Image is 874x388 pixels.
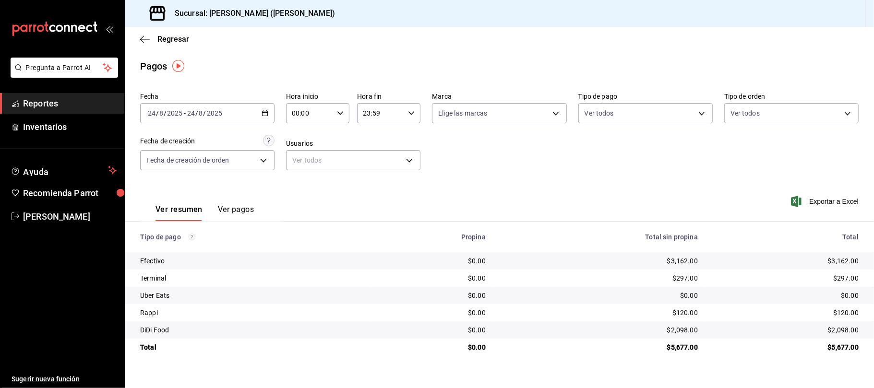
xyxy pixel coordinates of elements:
[578,94,713,100] label: Tipo de pago
[140,291,361,300] div: Uber Eats
[286,94,349,100] label: Hora inicio
[438,108,487,118] span: Elige las marcas
[724,94,859,100] label: Tipo de orden
[187,109,195,117] input: --
[140,256,361,266] div: Efectivo
[23,165,104,176] span: Ayuda
[23,97,117,110] span: Reportes
[286,141,420,147] label: Usuarios
[793,196,859,207] button: Exportar a Excel
[140,308,361,317] div: Rappi
[156,205,203,221] button: Ver resumen
[713,256,859,266] div: $3,162.00
[23,187,117,200] span: Recomienda Parrot
[377,273,486,283] div: $0.00
[23,120,117,133] span: Inventarios
[164,109,167,117] span: /
[159,109,164,117] input: --
[146,155,229,165] span: Fecha de creación de orden
[713,342,859,352] div: $5,677.00
[501,256,698,266] div: $3,162.00
[377,342,486,352] div: $0.00
[713,325,859,335] div: $2,098.00
[357,94,420,100] label: Hora fin
[377,291,486,300] div: $0.00
[206,109,223,117] input: ----
[204,109,206,117] span: /
[585,108,614,118] span: Ver todos
[195,109,198,117] span: /
[377,308,486,317] div: $0.00
[140,35,189,44] button: Regresar
[501,308,698,317] div: $120.00
[167,109,183,117] input: ----
[199,109,204,117] input: --
[140,59,168,73] div: Pagos
[377,325,486,335] div: $0.00
[184,109,186,117] span: -
[140,273,361,283] div: Terminal
[156,205,254,221] div: navigation tabs
[377,233,486,241] div: Propina
[23,210,117,223] span: [PERSON_NAME]
[501,291,698,300] div: $0.00
[140,136,195,146] div: Fecha de creación
[7,70,118,80] a: Pregunta a Parrot AI
[147,109,156,117] input: --
[501,233,698,241] div: Total sin propina
[12,374,117,384] span: Sugerir nueva función
[140,325,361,335] div: DiDi Food
[172,60,184,72] img: Tooltip marker
[730,108,760,118] span: Ver todos
[26,63,103,73] span: Pregunta a Parrot AI
[189,234,195,240] svg: Los pagos realizados con Pay y otras terminales son montos brutos.
[157,35,189,44] span: Regresar
[713,291,859,300] div: $0.00
[501,342,698,352] div: $5,677.00
[501,325,698,335] div: $2,098.00
[218,205,254,221] button: Ver pagos
[286,150,420,170] div: Ver todos
[140,94,275,100] label: Fecha
[377,256,486,266] div: $0.00
[713,273,859,283] div: $297.00
[140,342,361,352] div: Total
[11,58,118,78] button: Pregunta a Parrot AI
[713,308,859,317] div: $120.00
[106,25,113,33] button: open_drawer_menu
[140,233,361,241] div: Tipo de pago
[156,109,159,117] span: /
[432,94,566,100] label: Marca
[713,233,859,241] div: Total
[501,273,698,283] div: $297.00
[167,8,335,19] h3: Sucursal: [PERSON_NAME] ([PERSON_NAME])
